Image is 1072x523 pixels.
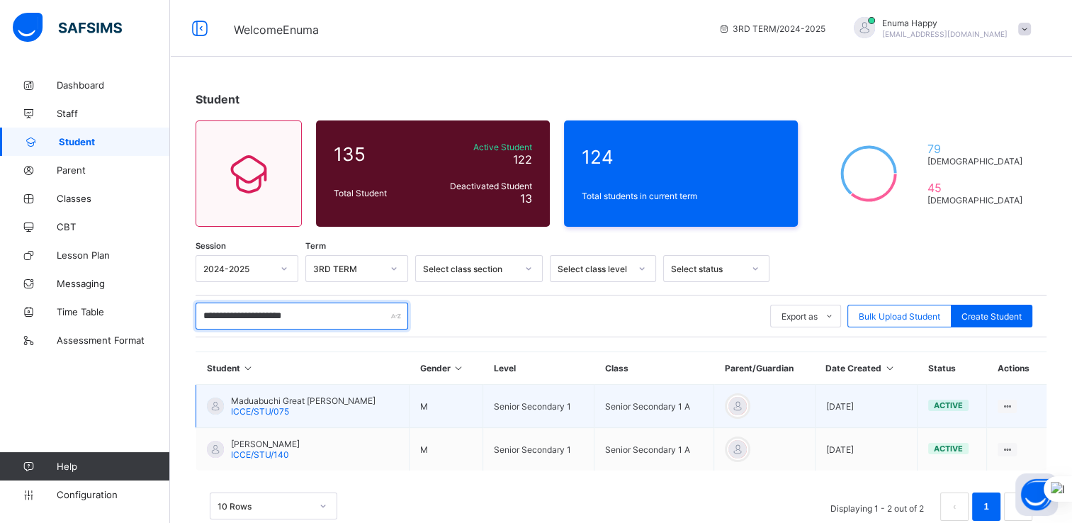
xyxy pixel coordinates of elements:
[927,142,1028,156] span: 79
[196,352,410,385] th: Student
[410,385,483,428] td: M
[859,311,940,322] span: Bulk Upload Student
[940,493,969,521] li: 上一页
[1004,493,1032,521] li: 下一页
[242,363,254,373] i: Sort in Ascending Order
[820,493,935,521] li: Displaying 1 - 2 out of 2
[231,449,289,460] span: ICCE/STU/140
[57,221,170,232] span: CBT
[423,264,517,274] div: Select class section
[1015,473,1058,516] button: Open asap
[927,195,1028,206] span: [DEMOGRAPHIC_DATA]
[203,264,272,274] div: 2024-2025
[196,92,239,106] span: Student
[57,193,170,204] span: Classes
[718,23,825,34] span: session/term information
[231,395,376,406] span: Maduabuchi Great [PERSON_NAME]
[57,278,170,289] span: Messaging
[582,191,780,201] span: Total students in current term
[594,352,714,385] th: Class
[927,181,1028,195] span: 45
[972,493,1000,521] li: 1
[234,23,319,37] span: Welcome Enuma
[57,249,170,261] span: Lesson Plan
[594,428,714,471] td: Senior Secondary 1 A
[927,156,1028,167] span: [DEMOGRAPHIC_DATA]
[513,152,532,167] span: 122
[782,311,818,322] span: Export as
[594,385,714,428] td: Senior Secondary 1 A
[815,352,917,385] th: Date Created
[231,406,289,417] span: ICCE/STU/075
[59,136,170,147] span: Student
[57,489,169,500] span: Configuration
[57,306,170,317] span: Time Table
[815,428,917,471] td: [DATE]
[57,164,170,176] span: Parent
[979,497,993,516] a: 1
[305,241,326,251] span: Term
[410,352,483,385] th: Gender
[453,363,465,373] i: Sort in Ascending Order
[57,108,170,119] span: Staff
[961,311,1022,322] span: Create Student
[57,461,169,472] span: Help
[917,352,987,385] th: Status
[934,400,963,410] span: active
[57,334,170,346] span: Assessment Format
[582,146,780,168] span: 124
[884,363,896,373] i: Sort in Ascending Order
[196,241,226,251] span: Session
[1004,493,1032,521] button: next page
[330,184,428,202] div: Total Student
[882,18,1008,28] span: Enuma Happy
[13,13,122,43] img: safsims
[483,352,594,385] th: Level
[431,181,532,191] span: Deactivated Student
[431,142,532,152] span: Active Student
[671,264,743,274] div: Select status
[483,385,594,428] td: Senior Secondary 1
[934,444,963,454] span: active
[840,17,1038,40] div: EnumaHappy
[940,493,969,521] button: prev page
[987,352,1046,385] th: Actions
[231,439,300,449] span: [PERSON_NAME]
[815,385,917,428] td: [DATE]
[714,352,815,385] th: Parent/Guardian
[313,264,382,274] div: 3RD TERM
[334,143,424,165] span: 135
[483,428,594,471] td: Senior Secondary 1
[558,264,630,274] div: Select class level
[218,501,311,512] div: 10 Rows
[520,191,532,206] span: 13
[57,79,170,91] span: Dashboard
[410,428,483,471] td: M
[882,30,1008,38] span: [EMAIL_ADDRESS][DOMAIN_NAME]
